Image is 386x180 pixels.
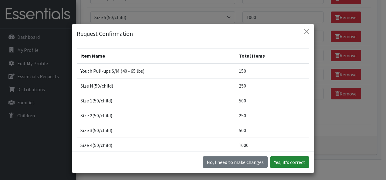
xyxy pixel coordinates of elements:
[77,78,235,93] td: Size N(50/child)
[235,123,309,138] td: 500
[235,93,309,108] td: 500
[77,123,235,138] td: Size 3(50/child)
[77,93,235,108] td: Size 1(50/child)
[77,138,235,152] td: Size 4(50/child)
[77,48,235,63] th: Item Name
[235,48,309,63] th: Total Items
[235,78,309,93] td: 250
[77,29,133,38] h5: Request Confirmation
[270,156,309,168] button: Yes, it's correct
[235,63,309,78] td: 150
[235,108,309,123] td: 250
[235,138,309,152] td: 1000
[302,27,312,36] button: Close
[77,108,235,123] td: Size 2(50/child)
[203,156,268,168] button: No I need to make changes
[77,63,235,78] td: Youth Pull-ups S/M (40 - 65 lbs)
